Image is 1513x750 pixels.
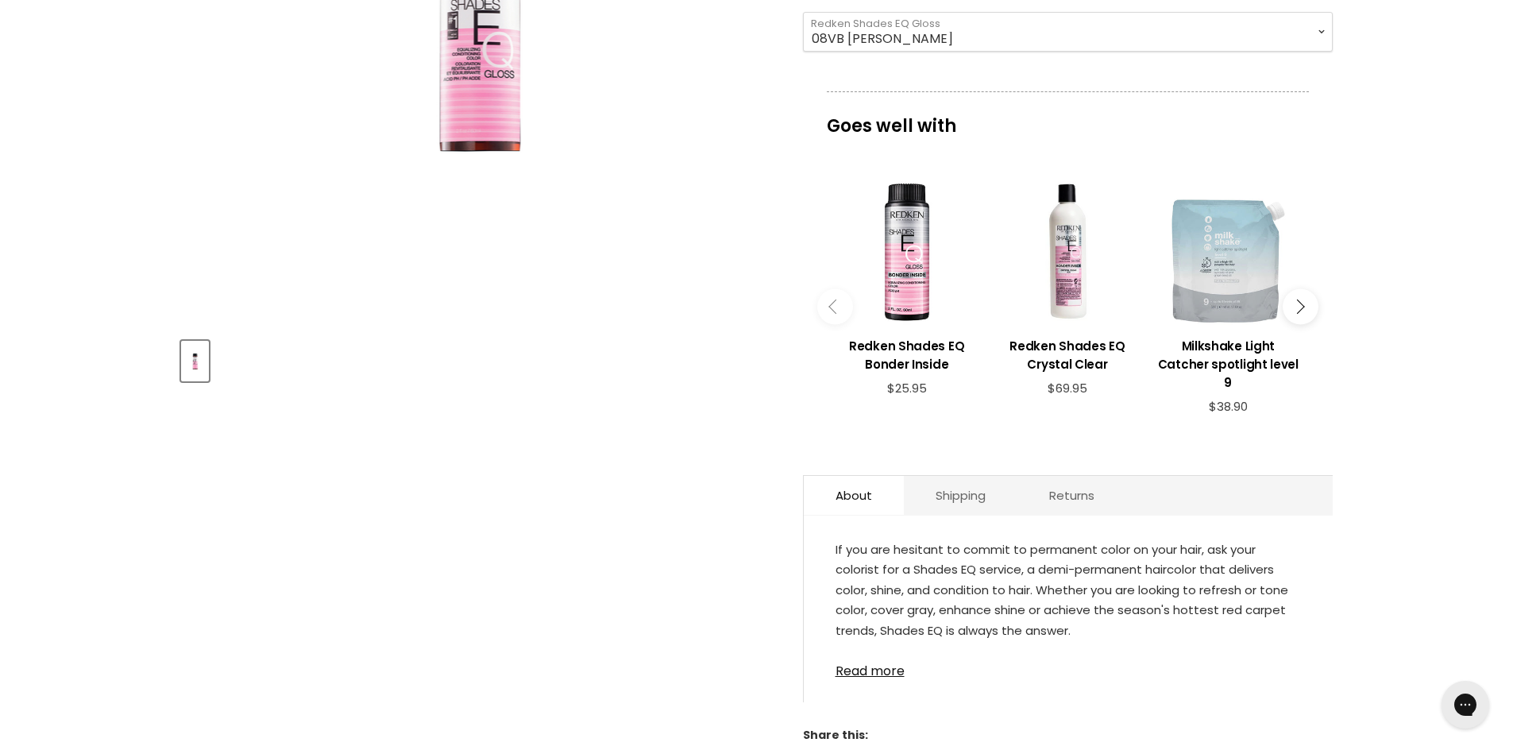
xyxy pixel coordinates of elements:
[995,325,1140,381] a: View product:Redken Shades EQ Crystal Clear
[835,337,979,373] h3: Redken Shades EQ Bonder Inside
[1156,325,1300,400] a: View product:Milkshake Light Catcher spotlight level 9
[995,337,1140,373] h3: Redken Shades EQ Crystal Clear
[1209,398,1248,415] span: $38.90
[181,341,209,381] button: Redken Shades EQ Gloss
[803,727,868,743] span: Share this:
[836,539,1301,655] div: If you are hesitant to commit to permanent color on your hair, ask your colorist for a Shades EQ ...
[1434,675,1497,734] iframe: Gorgias live chat messenger
[1156,337,1300,392] h3: Milkshake Light Catcher spotlight level 9
[835,180,979,324] a: View product:Redken Shades EQ Bonder Inside
[904,476,1017,515] a: Shipping
[179,336,777,381] div: Product thumbnails
[1156,180,1300,324] a: View product:Milkshake Light Catcher spotlight level 9
[887,380,927,396] span: $25.95
[1048,380,1087,396] span: $69.95
[995,180,1140,324] a: View product:Redken Shades EQ Crystal Clear
[804,476,904,515] a: About
[836,655,1301,678] a: Read more
[827,91,1309,144] p: Goes well with
[183,342,207,380] img: Redken Shades EQ Gloss
[1017,476,1126,515] a: Returns
[835,325,979,381] a: View product:Redken Shades EQ Bonder Inside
